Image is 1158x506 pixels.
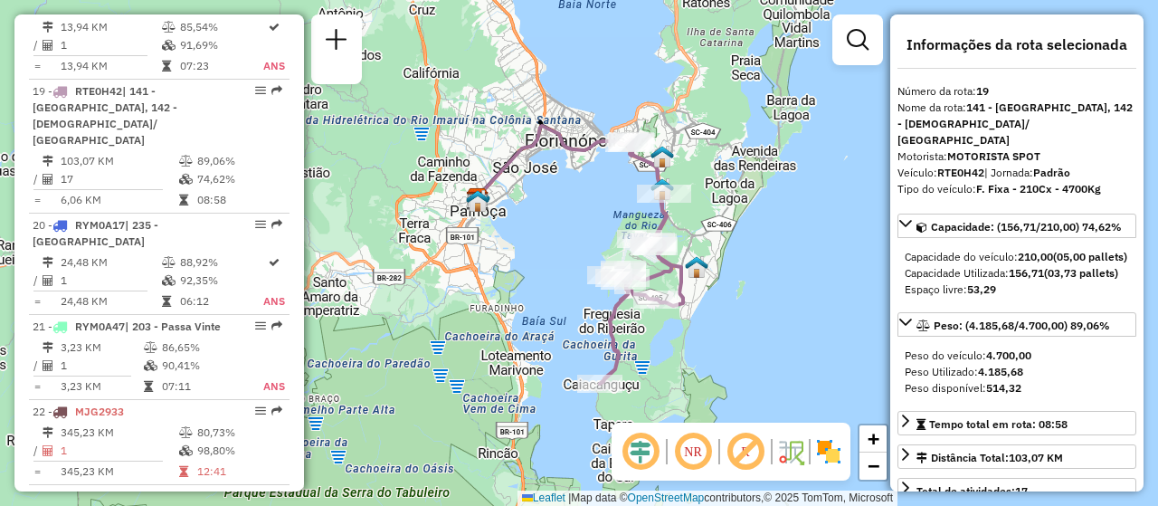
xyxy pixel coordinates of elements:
[179,174,193,185] i: % de utilização da cubagem
[196,191,282,209] td: 08:58
[897,478,1136,502] a: Total de atividades:17
[43,40,53,51] i: Total de Atividades
[33,36,42,54] td: /
[937,166,984,179] strong: RTE0H42
[897,36,1136,53] h4: Informações da rota selecionada
[43,275,53,286] i: Total de Atividades
[43,445,53,456] i: Total de Atividades
[984,166,1070,179] span: | Jornada:
[1053,250,1127,263] strong: (05,00 pallets)
[33,292,42,310] td: =
[196,424,282,442] td: 80,73%
[75,320,125,333] span: RYM0A47
[60,253,161,272] td: 24,48 KM
[33,57,42,75] td: =
[271,320,282,331] em: Rota exportada
[60,191,178,209] td: 6,06 KM
[179,445,193,456] i: % de utilização da cubagem
[905,348,1031,362] span: Peso do veículo:
[43,156,53,167] i: Distância Total
[33,218,158,248] span: 20 -
[650,177,674,201] img: FAD - Pirajubae
[986,348,1031,362] strong: 4.700,00
[240,377,286,396] td: ANS
[1033,166,1070,179] strong: Padrão
[1044,266,1118,280] strong: (03,73 pallets)
[868,427,879,450] span: +
[179,466,188,477] i: Tempo total em rota
[466,187,489,211] img: CDD Florianópolis
[262,57,286,75] td: ANS
[179,57,262,75] td: 07:23
[466,189,489,213] img: 712 UDC Full Palhoça
[897,214,1136,238] a: Capacidade: (156,71/210,00) 74,62%
[1018,250,1053,263] strong: 210,00
[897,444,1136,469] a: Distância Total:103,07 KM
[897,165,1136,181] div: Veículo:
[43,342,53,353] i: Distância Total
[60,357,143,375] td: 1
[179,18,262,36] td: 85,54%
[255,85,266,96] em: Opções
[144,342,157,353] i: % de utilização do peso
[628,492,705,504] a: OpenStreetMap
[868,454,879,477] span: −
[196,463,282,481] td: 12:41
[967,282,996,296] strong: 53,29
[255,491,266,501] em: Opções
[1009,451,1063,464] span: 103,07 KM
[986,381,1021,395] strong: 514,32
[60,339,143,357] td: 3,23 KM
[33,170,42,188] td: /
[976,182,1101,196] strong: F. Fixa - 210Cx - 4700Kg
[33,357,42,375] td: /
[43,427,53,438] i: Distância Total
[179,156,193,167] i: % de utilização do peso
[685,255,708,279] img: 2368 - Warecloud Autódromo
[60,272,161,290] td: 1
[33,84,177,147] span: 19 -
[947,149,1040,163] strong: MOTORISTA SPOT
[75,405,124,418] span: MJG2933
[905,380,1129,396] div: Peso disponível:
[269,257,280,268] i: Rota otimizada
[33,377,42,396] td: =
[897,83,1136,100] div: Número da rota:
[43,360,53,371] i: Total de Atividades
[60,170,178,188] td: 17
[162,22,176,33] i: % de utilização do peso
[162,40,176,51] i: % de utilização da cubagem
[60,424,178,442] td: 345,23 KM
[196,442,282,460] td: 98,80%
[978,365,1023,378] strong: 4.185,68
[859,425,887,453] a: Zoom in
[161,339,239,357] td: 86,65%
[33,463,42,481] td: =
[179,272,262,290] td: 92,35%
[60,442,178,460] td: 1
[568,492,571,504] span: |
[619,430,662,473] span: Ocultar deslocamento
[33,272,42,290] td: /
[897,242,1136,305] div: Capacidade: (156,71/210,00) 74,62%
[840,22,876,58] a: Exibir filtros
[162,296,171,307] i: Tempo total em rota
[269,22,280,33] i: Rota otimizada
[33,442,42,460] td: /
[179,195,188,205] i: Tempo total em rota
[33,490,120,503] span: 23 -
[196,152,282,170] td: 89,06%
[522,492,565,504] a: Leaflet
[144,381,153,392] i: Tempo total em rota
[905,265,1129,282] div: Capacidade Utilizada:
[43,22,53,33] i: Distância Total
[179,292,262,310] td: 06:12
[905,282,1129,298] div: Espaço livre:
[125,320,221,333] span: | 203 - Passa Vinte
[517,491,897,506] div: Map data © contributors,© 2025 TomTom, Microsoft
[724,430,767,473] span: Exibir rótulo
[161,357,239,375] td: 90,41%
[916,484,1028,498] span: Total de atividades:
[33,405,124,418] span: 22 -
[75,84,122,98] span: RTE0H42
